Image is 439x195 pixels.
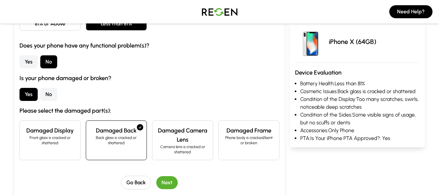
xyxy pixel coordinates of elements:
button: Yes [19,88,38,101]
h3: Does your phone have any functional problem(s)? [19,41,279,50]
button: Next [156,176,178,189]
button: Need Help? [389,5,433,18]
button: 81% or Above [19,17,81,31]
h4: Damaged Back [91,126,141,135]
li: Accessories: Only Phone [300,127,420,134]
button: Go Back [121,176,151,189]
button: No [40,88,57,101]
h3: Device Evaluation [295,68,420,77]
h4: Damaged Camera Lens [158,126,208,144]
h4: Damaged Frame [224,126,274,135]
p: Front glass is cracked or shattered [25,135,75,146]
li: PTA: Is Your iPhone PTA Approved?: Yes [300,134,420,142]
li: Condition of the Display: Too many scratches, swirls, noticeable deep scratches [300,95,420,111]
p: Back glass is cracked or shattered [91,135,141,146]
li: Condition of the Sides: Some visible signs of usage, but no scuffs or dents [300,111,420,127]
p: Camera lens is cracked or shattered [158,144,208,155]
button: Less than 81% [86,17,147,31]
li: Cosmetic Issues: Back glass is cracked or shattered [300,88,420,95]
img: iPhone X [295,26,326,57]
img: Logo [197,3,242,21]
button: Yes [19,55,38,68]
h4: Damaged Display [25,126,75,135]
li: Battery Health: Less than 81% [300,80,420,88]
p: Phone body is cracked/bent or broken [224,135,274,146]
h3: Is your phone damaged or broken? [19,74,279,83]
h3: Please select the damaged part(s): [19,106,279,115]
button: No [40,55,57,68]
p: iPhone X (64GB) [329,37,376,46]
